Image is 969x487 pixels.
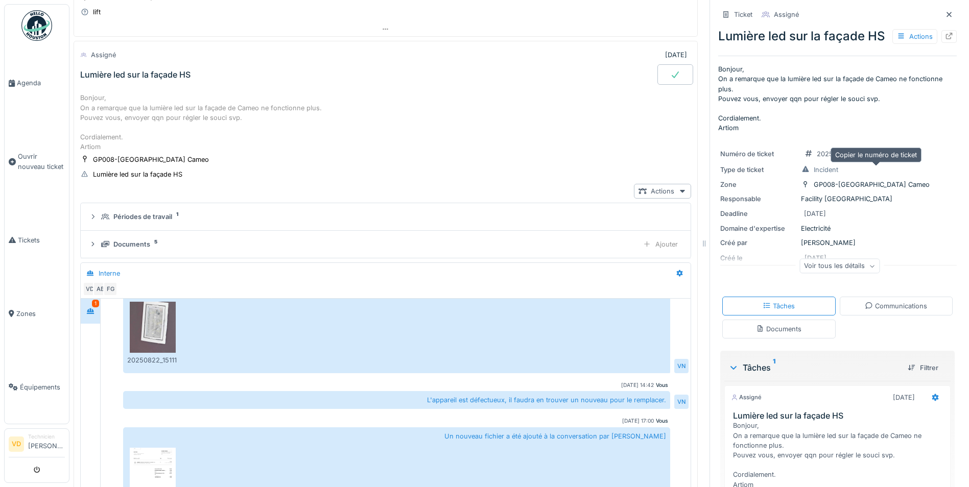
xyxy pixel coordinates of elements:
img: umdw91382m38otxm93e5zoh81n4e [130,302,176,353]
div: VN [674,395,689,409]
div: Voir tous les détails [799,259,880,274]
div: Type de ticket [720,165,797,175]
div: Vous [656,417,668,425]
div: [DATE] [665,50,687,60]
div: Deadline [720,209,797,218]
p: Bonjour, On a remarque que la lumière led sur la façade de Cameo ne fonctionne plus. Pouvez vous,... [718,64,957,133]
div: Zone [720,180,797,189]
div: VD [83,282,97,296]
div: [DATE] [893,393,915,402]
div: GP008-[GEOGRAPHIC_DATA] Cameo [93,155,209,164]
div: VN [674,359,689,373]
a: Équipements [5,350,69,424]
div: AB [93,282,107,296]
span: Équipements [20,382,65,392]
div: Lumière led sur la façade HS [718,27,957,45]
div: Tâches [763,301,795,311]
div: FG [103,282,117,296]
div: Vous [656,381,668,389]
div: Documents [113,239,150,249]
a: Agenda [5,46,69,120]
div: Lumière led sur la façade HS [93,169,182,179]
div: Lumière led sur la façade HS [80,70,191,80]
div: Actions [634,184,691,199]
img: Badge_color-CXgf-gQk.svg [21,10,52,41]
h3: Lumière led sur la façade HS [733,411,946,421]
div: L'appareil est défectueux, il faudra en trouver un nouveau pour le remplacer. [123,391,670,409]
div: Assigné [91,50,116,60]
div: Un nouveau fichier a été ajouté à la conversation par [PERSON_NAME] [123,281,670,373]
div: 1 [92,300,99,307]
li: VD [9,436,24,452]
div: Tâches [728,361,900,374]
summary: Périodes de travail1 [85,207,687,226]
div: Responsable [720,194,797,204]
div: Domaine d'expertise [720,224,797,233]
div: GP008-[GEOGRAPHIC_DATA] Cameo [814,180,930,189]
div: Filtrer [904,361,942,375]
a: VD Technicien[PERSON_NAME] [9,433,65,457]
a: Zones [5,277,69,350]
div: Incident [814,165,838,175]
div: Facility [GEOGRAPHIC_DATA] [720,194,955,204]
div: Technicien [28,433,65,441]
div: Communications [865,301,927,311]
div: 20250822_151119.jpg [127,355,178,365]
div: Bonjour, On a remarque que la lumière led sur la façade de Cameo ne fonctionne plus. Pouvez vous,... [80,93,691,152]
div: 2025/08/55/00769 [817,149,877,159]
div: [DATE] 17:00 [622,417,654,425]
sup: 1 [773,361,775,374]
div: [DATE] 14:42 [621,381,654,389]
div: Actions [892,29,937,44]
div: Périodes de travail [113,212,172,222]
div: Assigné [774,10,799,19]
div: lift [93,7,101,17]
span: Zones [16,309,65,319]
a: Ouvrir nouveau ticket [5,120,69,203]
span: Ouvrir nouveau ticket [18,152,65,171]
div: Electricité [720,224,955,233]
div: [DATE] [804,209,826,218]
div: Interne [99,269,120,278]
a: Tickets [5,203,69,277]
div: Ajouter [639,237,682,252]
div: Copier le numéro de ticket [831,148,921,162]
li: [PERSON_NAME] [28,433,65,455]
div: Assigné [731,393,762,402]
div: Créé par [720,238,797,248]
div: Documents [756,324,801,334]
span: Tickets [18,235,65,245]
summary: Documents5Ajouter [85,235,687,254]
div: Ticket [734,10,752,19]
span: Agenda [17,78,65,88]
div: [PERSON_NAME] [720,238,955,248]
div: Numéro de ticket [720,149,797,159]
